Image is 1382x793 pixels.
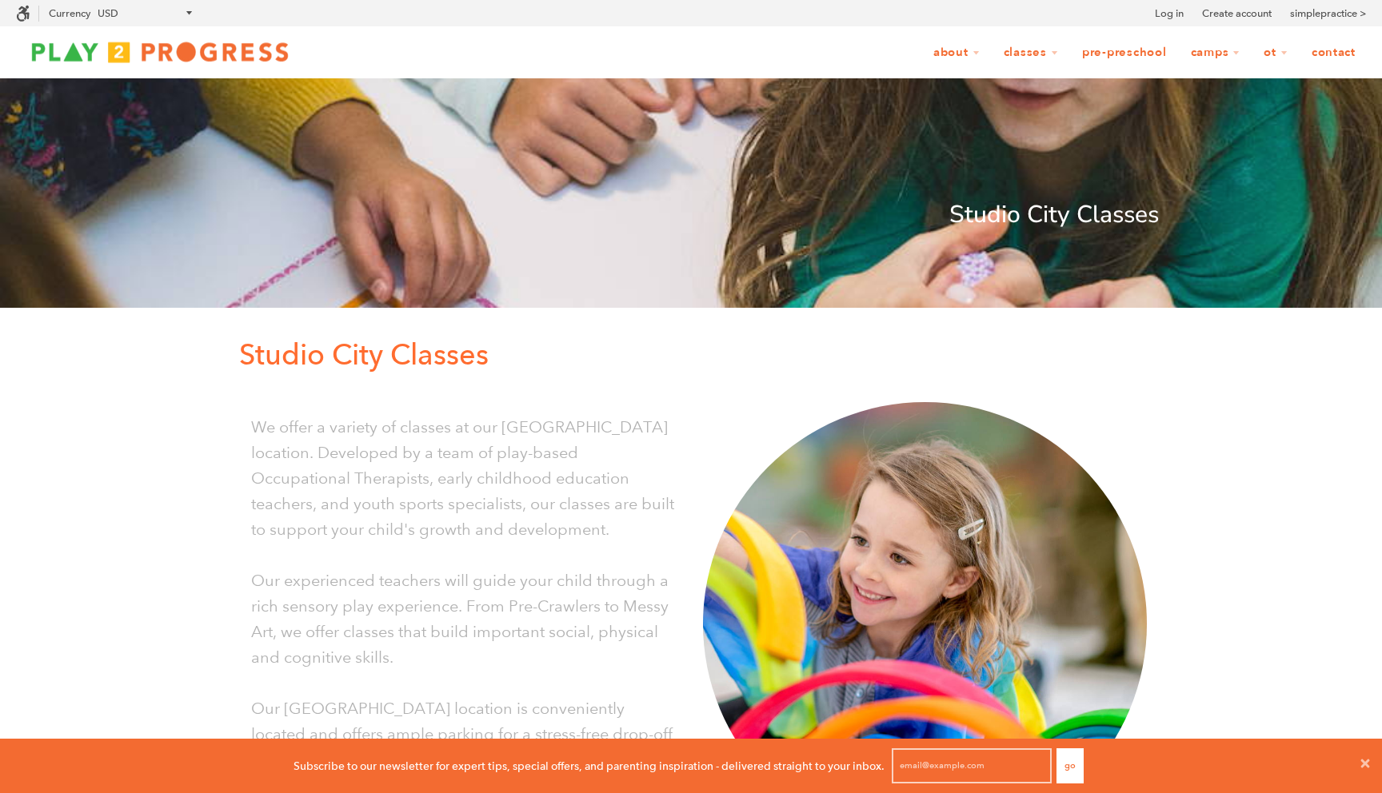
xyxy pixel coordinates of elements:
button: Go [1056,748,1084,783]
a: OT [1253,38,1298,68]
img: Play2Progress logo [16,36,304,68]
p: We offer a variety of classes at our [GEOGRAPHIC_DATA] location. Developed by a team of play-base... [251,414,679,542]
p: Our experienced teachers will guide your child through a rich sensory play experience. From Pre-C... [251,568,679,670]
a: Contact [1301,38,1366,68]
a: About [923,38,990,68]
a: Classes [993,38,1068,68]
a: Camps [1180,38,1251,68]
p: Studio City Classes [223,196,1159,234]
a: Pre-Preschool [1072,38,1177,68]
p: Subscribe to our newsletter for expert tips, special offers, and parenting inspiration - delivere... [294,757,885,775]
a: Log in [1155,6,1184,22]
a: simplepractice > [1290,6,1366,22]
a: Create account [1202,6,1272,22]
input: email@example.com [892,748,1052,783]
p: Studio City Classes [239,332,1159,378]
label: Currency [49,7,90,19]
